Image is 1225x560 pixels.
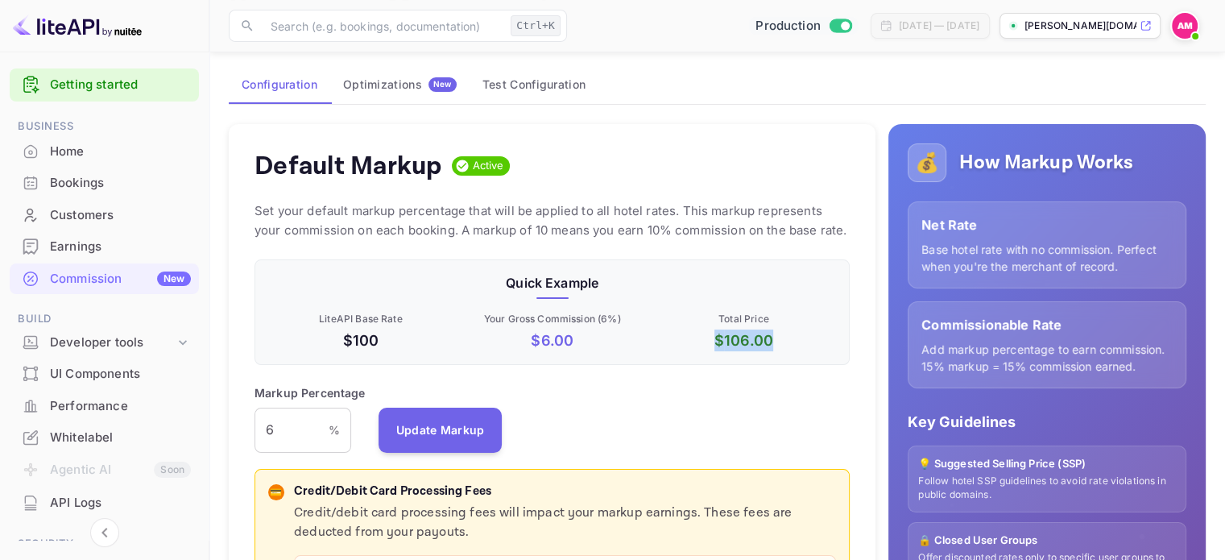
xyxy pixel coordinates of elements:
[50,365,191,384] div: UI Components
[294,504,836,542] p: Credit/debit card processing fees will impact your markup earnings. These fees are deducted from ...
[10,136,199,166] a: Home
[13,13,142,39] img: LiteAPI logo
[466,158,511,174] span: Active
[918,533,1176,549] p: 🔒 Closed User Groups
[460,312,645,326] p: Your Gross Commission ( 6 %)
[50,494,191,512] div: API Logs
[10,487,199,517] a: API Logs
[255,201,850,240] p: Set your default markup percentage that will be applied to all hotel rates. This markup represent...
[10,422,199,454] div: Whitelabel
[157,272,191,286] div: New
[918,475,1176,502] p: Follow hotel SSP guidelines to avoid rate violations in public domains.
[652,330,837,351] p: $ 106.00
[10,422,199,452] a: Whitelabel
[428,79,457,89] span: New
[10,263,199,295] div: CommissionNew
[915,148,939,177] p: 💰
[470,65,598,104] button: Test Configuration
[10,136,199,168] div: Home
[261,10,504,42] input: Search (e.g. bookings, documentation)
[50,174,191,193] div: Bookings
[10,231,199,261] a: Earnings
[749,17,858,35] div: Switch to Sandbox mode
[50,397,191,416] div: Performance
[921,315,1173,334] p: Commissionable Rate
[255,384,366,401] p: Markup Percentage
[959,150,1132,176] h5: How Markup Works
[229,65,330,104] button: Configuration
[10,329,199,357] div: Developer tools
[50,206,191,225] div: Customers
[294,483,836,501] p: Credit/Debit Card Processing Fees
[50,238,191,256] div: Earnings
[329,421,340,438] p: %
[268,330,453,351] p: $100
[379,408,503,453] button: Update Markup
[268,273,836,292] p: Quick Example
[343,77,457,92] div: Optimizations
[50,270,191,288] div: Commission
[10,200,199,231] div: Customers
[755,17,821,35] span: Production
[10,118,199,135] span: Business
[10,68,199,102] div: Getting started
[1024,19,1136,33] p: [PERSON_NAME][DOMAIN_NAME]...
[10,168,199,197] a: Bookings
[1172,13,1198,39] img: Angelo Manalo
[918,456,1176,472] p: 💡 Suggested Selling Price (SSP)
[50,334,175,352] div: Developer tools
[921,241,1173,275] p: Base hotel rate with no commission. Perfect when you're the merchant of record.
[899,19,979,33] div: [DATE] — [DATE]
[10,487,199,519] div: API Logs
[50,143,191,161] div: Home
[10,310,199,328] span: Build
[10,231,199,263] div: Earnings
[10,263,199,293] a: CommissionNew
[908,411,1186,433] p: Key Guidelines
[255,150,442,182] h4: Default Markup
[10,200,199,230] a: Customers
[10,391,199,421] a: Performance
[90,518,119,547] button: Collapse navigation
[10,359,199,390] div: UI Components
[10,535,199,553] span: Security
[460,330,645,351] p: $ 6.00
[652,312,837,326] p: Total Price
[270,485,282,500] p: 💳
[10,391,199,422] div: Performance
[511,15,561,36] div: Ctrl+K
[255,408,329,453] input: 0
[268,312,453,326] p: LiteAPI Base Rate
[921,215,1173,234] p: Net Rate
[921,341,1173,375] p: Add markup percentage to earn commission. 15% markup = 15% commission earned.
[50,429,191,447] div: Whitelabel
[50,76,191,94] a: Getting started
[10,359,199,388] a: UI Components
[10,168,199,199] div: Bookings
